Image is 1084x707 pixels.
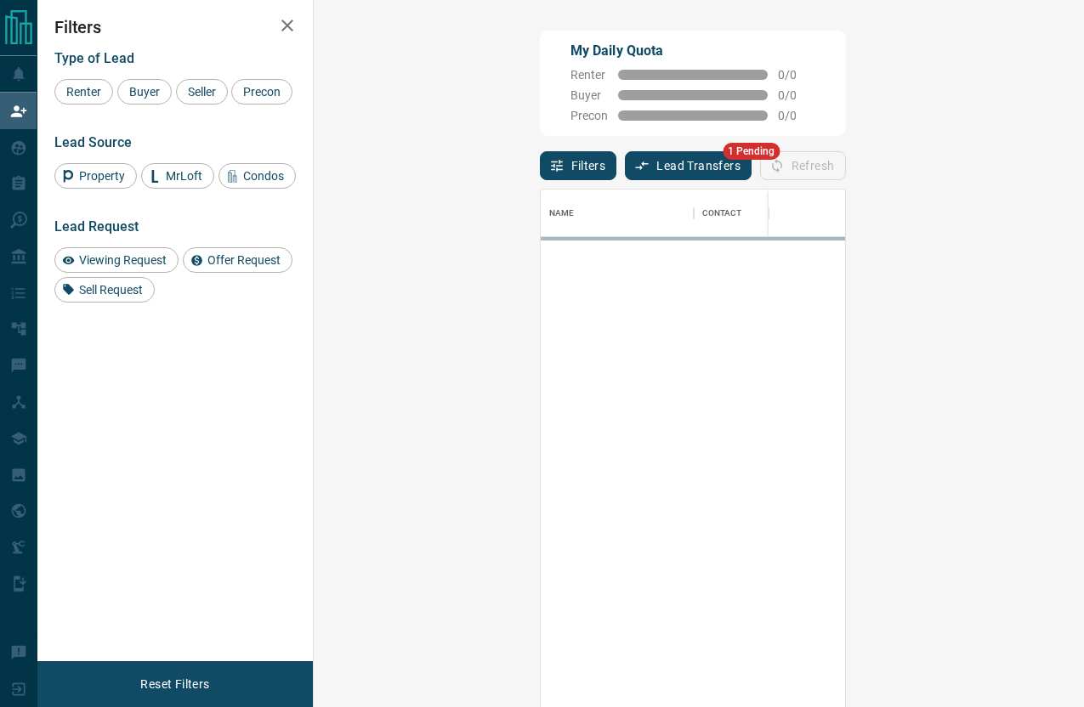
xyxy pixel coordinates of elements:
[570,88,608,102] span: Buyer
[231,79,292,105] div: Precon
[141,163,214,189] div: MrLoft
[54,277,155,303] div: Sell Request
[73,169,131,183] span: Property
[176,79,228,105] div: Seller
[117,79,172,105] div: Buyer
[541,189,694,237] div: Name
[73,283,149,297] span: Sell Request
[182,85,222,99] span: Seller
[219,163,296,189] div: Condos
[570,68,608,82] span: Renter
[570,109,608,122] span: Precon
[723,143,780,160] span: 1 Pending
[123,85,166,99] span: Buyer
[54,247,179,273] div: Viewing Request
[778,88,815,102] span: 0 / 0
[54,17,296,37] h2: Filters
[54,218,139,235] span: Lead Request
[778,68,815,82] span: 0 / 0
[570,41,815,61] p: My Daily Quota
[237,169,290,183] span: Condos
[129,670,220,699] button: Reset Filters
[54,134,132,150] span: Lead Source
[54,163,137,189] div: Property
[702,189,742,237] div: Contact
[549,189,575,237] div: Name
[60,85,107,99] span: Renter
[183,247,292,273] div: Offer Request
[237,85,287,99] span: Precon
[694,189,830,237] div: Contact
[201,253,287,267] span: Offer Request
[54,50,134,66] span: Type of Lead
[778,109,815,122] span: 0 / 0
[540,151,617,180] button: Filters
[54,79,113,105] div: Renter
[625,151,752,180] button: Lead Transfers
[160,169,208,183] span: MrLoft
[73,253,173,267] span: Viewing Request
